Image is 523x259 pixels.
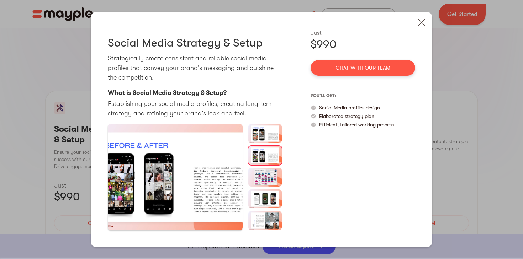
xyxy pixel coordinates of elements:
[108,54,282,82] p: Strategically create consistent and reliable social media profiles that convey your brand’s messa...
[108,99,282,118] p: Establishing your social media profiles, creating long-term strategy and refining your brand’s lo...
[108,36,263,50] h3: Social Media Strategy & Setup
[311,37,415,52] div: $990
[311,60,415,76] a: Chat with our team
[311,90,415,101] p: you’ll get:
[319,113,374,120] p: Elaborated strategy plan
[108,124,243,230] a: open lightbox
[108,88,227,98] p: What is Social Media Strategy & Setup?
[319,104,380,111] p: Social Media profiles design
[311,29,415,37] div: Just
[319,121,394,128] p: Efficient, tailored working process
